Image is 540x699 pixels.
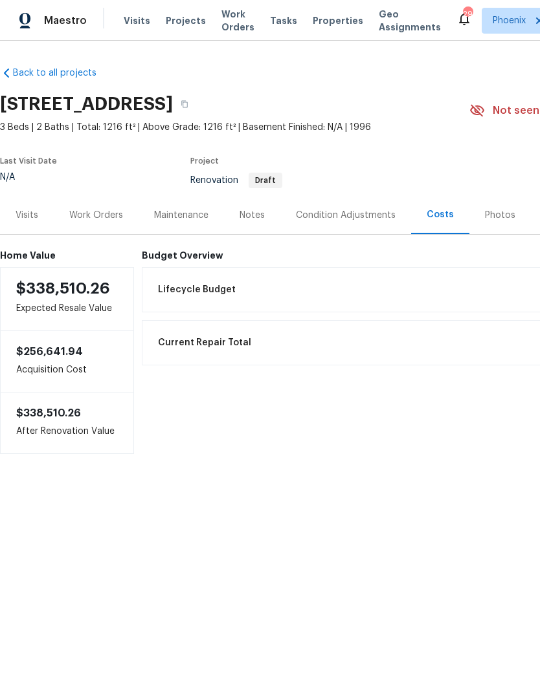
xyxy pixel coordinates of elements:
span: Project [190,157,219,165]
div: 29 [463,8,472,21]
button: Copy Address [173,92,196,116]
span: Draft [250,177,281,184]
span: Work Orders [221,8,254,34]
div: Photos [485,209,515,222]
div: Costs [427,208,454,221]
span: Maestro [44,14,87,27]
span: Visits [124,14,150,27]
span: Properties [313,14,363,27]
span: Tasks [270,16,297,25]
div: Visits [16,209,38,222]
div: Work Orders [69,209,123,222]
span: Projects [166,14,206,27]
span: $338,510.26 [16,281,110,296]
span: $256,641.94 [16,347,83,357]
div: Maintenance [154,209,208,222]
span: Lifecycle Budget [158,283,236,296]
span: Geo Assignments [379,8,441,34]
span: Phoenix [493,14,526,27]
span: $338,510.26 [16,408,81,418]
div: Condition Adjustments [296,209,396,222]
span: Current Repair Total [158,336,251,349]
div: Notes [240,209,265,222]
span: Renovation [190,176,282,185]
